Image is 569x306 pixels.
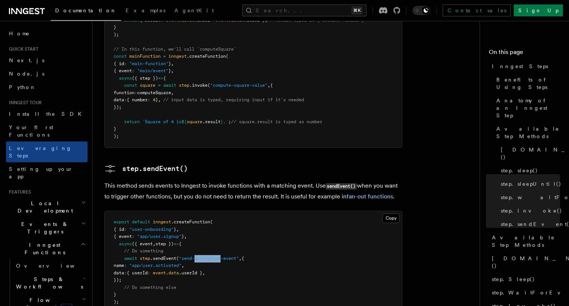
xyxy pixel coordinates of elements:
[9,145,72,159] span: Leveraging Steps
[228,17,231,23] span: .
[114,54,127,59] span: const
[114,126,116,131] span: }
[153,241,155,246] span: ,
[493,94,560,122] a: Anatomy of an Inngest Step
[498,217,560,231] a: step.sendEvent()
[166,17,179,23] span: event
[142,119,181,124] span: `Square of 4 is
[127,97,148,102] span: { number
[6,220,81,235] span: Events & Triggers
[124,270,127,275] span: :
[496,125,560,140] span: Available Step Methods
[223,119,228,124] span: .`
[140,256,150,261] span: step
[119,241,132,246] span: async
[124,285,176,290] span: // Do something else
[114,25,116,30] span: }
[489,60,560,73] a: Inngest Steps
[270,83,273,88] span: {
[114,32,119,37] span: );
[114,277,121,283] span: });
[170,2,218,20] a: AgentKit
[129,54,161,59] span: mainFunction
[114,97,124,102] span: data
[181,17,192,23] span: data
[124,17,140,23] span: return
[498,164,560,177] a: step.sleep()
[132,234,135,239] span: :
[179,17,181,23] span: .
[226,54,228,59] span: (
[137,68,168,73] span: "main/event"
[153,97,155,102] span: 4
[148,270,150,275] span: :
[153,219,171,224] span: inngest
[132,68,135,73] span: :
[163,83,176,88] span: await
[210,219,213,224] span: (
[492,63,548,70] span: Inngest Steps
[498,191,560,204] a: step.waitForEvent()
[137,90,171,95] span: computeSquare
[158,76,163,81] span: =>
[114,61,124,66] span: { id
[140,83,155,88] span: square
[489,272,560,286] a: step.Sleep()
[140,17,161,23] span: { result
[6,241,80,256] span: Inngest Functions
[498,177,560,191] a: step.sleepUntil()
[382,213,400,223] button: Copy
[148,97,150,102] span: :
[104,181,402,202] p: This method sends events to Inngest to invoke functions with a matching event. Use when you want ...
[241,256,244,261] span: {
[168,54,187,59] span: inngest
[168,61,171,66] span: }
[55,7,117,13] span: Documentation
[9,30,30,37] span: Home
[137,234,181,239] span: "app/user.signup"
[114,47,236,52] span: // In this function, we'll call `computeSquare`
[181,234,184,239] span: }
[6,197,88,217] button: Local Development
[114,234,132,239] span: { event
[347,193,393,200] a: fan-out functions
[179,241,181,246] span: {
[132,76,158,81] span: ({ step })
[127,270,148,275] span: { userId
[150,256,176,261] span: .sendEvent
[231,17,241,23] span: data
[6,121,88,141] a: Your first Functions
[489,231,560,252] a: Available Step Methods
[6,46,38,52] span: Quick start
[13,259,88,272] a: Overview
[9,166,73,179] span: Setting up your app
[6,162,88,183] a: Setting up your app
[114,270,124,275] span: data
[163,76,166,81] span: {
[9,57,44,63] span: Next.js
[158,83,161,88] span: =
[114,134,119,139] span: );
[124,227,127,232] span: :
[171,61,174,66] span: ,
[6,67,88,80] a: Node.js
[174,227,176,232] span: }
[126,7,165,13] span: Examples
[174,7,214,13] span: AgentKit
[168,68,171,73] span: }
[239,256,241,261] span: ,
[124,119,140,124] span: return
[13,275,83,290] span: Steps & Workflows
[124,61,127,66] span: :
[184,234,187,239] span: ,
[268,83,270,88] span: ,
[132,219,150,224] span: default
[124,256,137,261] span: await
[168,270,179,275] span: data
[153,270,166,275] span: event
[114,299,119,305] span: );
[231,119,322,124] span: // square.result is typed as number
[192,17,210,23] span: .number
[179,270,202,275] span: .userId }
[179,256,239,261] span: "send-activation-event"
